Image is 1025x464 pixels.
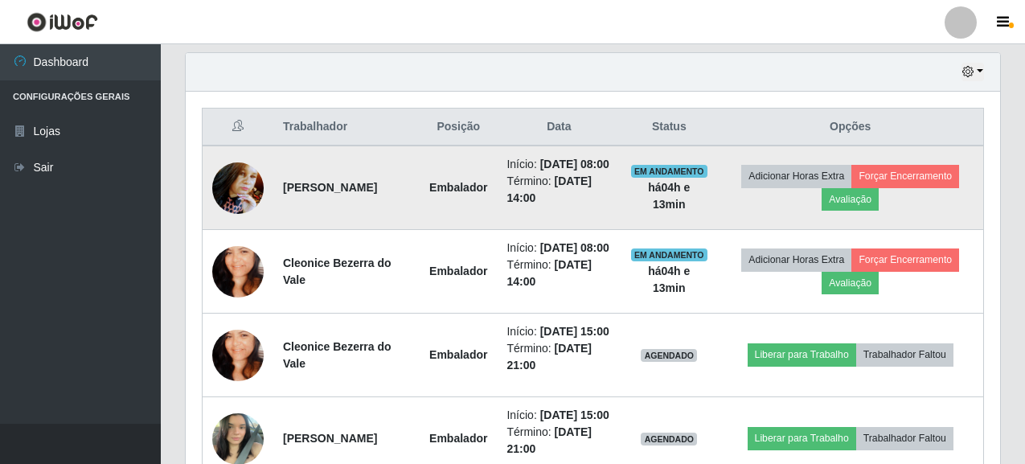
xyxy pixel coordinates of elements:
[506,257,611,290] li: Término:
[212,154,264,222] img: 1632155042572.jpeg
[648,181,690,211] strong: há 04 h e 13 min
[856,427,953,450] button: Trabalhador Faltou
[429,265,487,277] strong: Embalador
[429,181,487,194] strong: Embalador
[822,272,879,294] button: Avaliação
[283,432,377,445] strong: [PERSON_NAME]
[856,343,953,366] button: Trabalhador Faltou
[420,109,497,146] th: Posição
[822,188,879,211] button: Avaliação
[506,340,611,374] li: Término:
[540,325,609,338] time: [DATE] 15:00
[212,226,264,318] img: 1620185251285.jpeg
[648,265,690,294] strong: há 04 h e 13 min
[506,156,611,173] li: Início:
[631,165,707,178] span: EM ANDAMENTO
[506,323,611,340] li: Início:
[506,424,611,458] li: Término:
[748,427,856,450] button: Liberar para Trabalho
[641,349,697,362] span: AGENDADO
[540,241,609,254] time: [DATE] 08:00
[497,109,621,146] th: Data
[212,310,264,401] img: 1620185251285.jpeg
[283,181,377,194] strong: [PERSON_NAME]
[717,109,983,146] th: Opções
[540,409,609,421] time: [DATE] 15:00
[273,109,420,146] th: Trabalhador
[283,257,392,286] strong: Cleonice Bezerra do Vale
[506,173,611,207] li: Término:
[621,109,717,146] th: Status
[741,248,851,271] button: Adicionar Horas Extra
[540,158,609,170] time: [DATE] 08:00
[283,340,392,370] strong: Cleonice Bezerra do Vale
[641,433,697,446] span: AGENDADO
[748,343,856,366] button: Liberar para Trabalho
[429,432,487,445] strong: Embalador
[631,248,707,261] span: EM ANDAMENTO
[741,165,851,187] button: Adicionar Horas Extra
[27,12,98,32] img: CoreUI Logo
[851,165,959,187] button: Forçar Encerramento
[429,348,487,361] strong: Embalador
[506,407,611,424] li: Início:
[851,248,959,271] button: Forçar Encerramento
[506,240,611,257] li: Início:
